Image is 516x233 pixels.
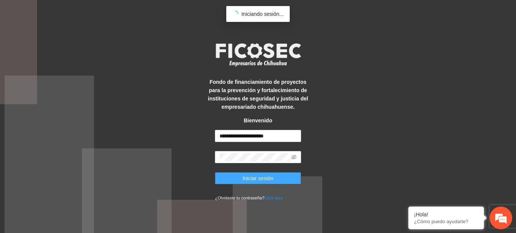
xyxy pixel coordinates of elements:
[215,196,283,200] small: ¿Olvidaste tu contraseña?
[264,196,283,200] a: Click aqui
[414,219,478,224] p: ¿Cómo puedo ayudarte?
[244,117,272,123] strong: Bienvenido
[241,11,284,17] span: Iniciando sesión...
[232,11,238,17] span: loading
[291,154,297,160] span: eye-invisible
[215,172,301,184] button: Iniciar sesión
[414,211,478,218] div: ¡Hola!
[208,79,308,110] strong: Fondo de financiamiento de proyectos para la prevención y fortalecimiento de instituciones de seg...
[243,174,273,182] span: Iniciar sesión
[211,41,305,69] img: logo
